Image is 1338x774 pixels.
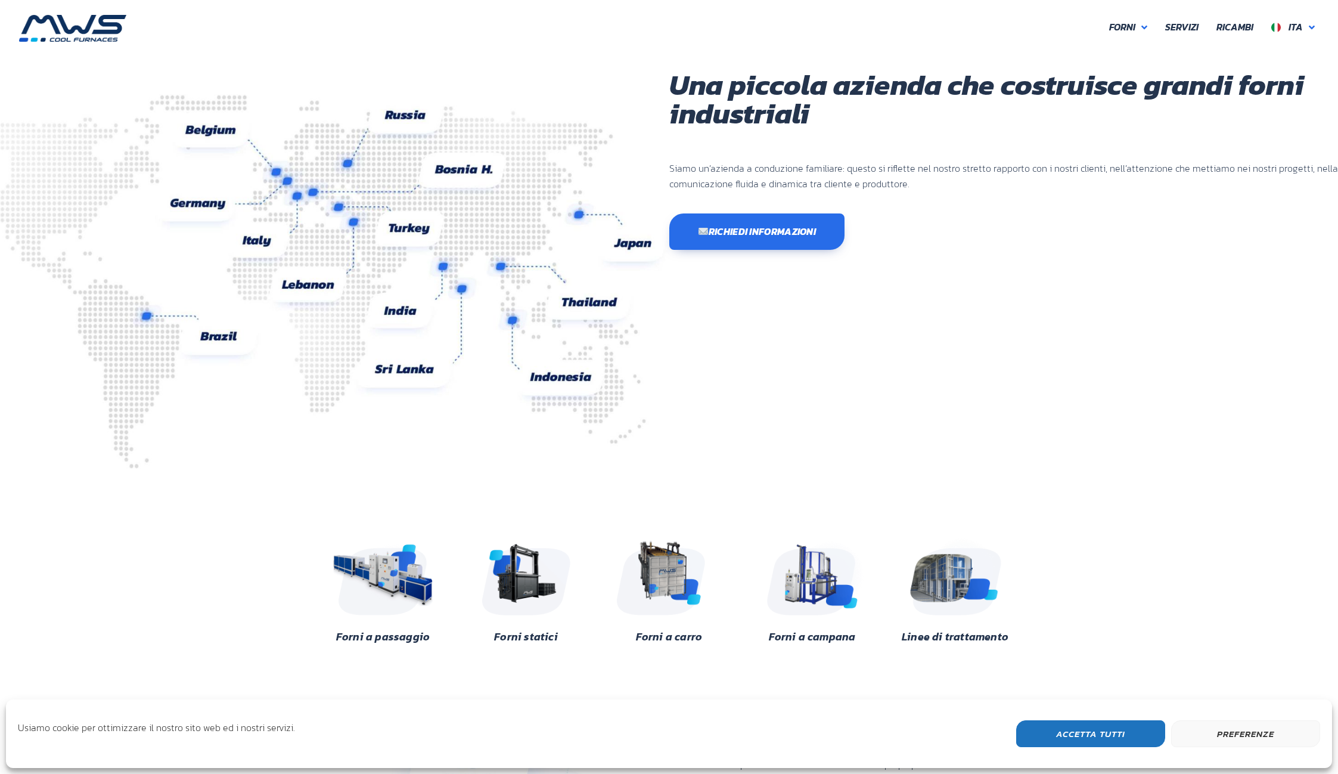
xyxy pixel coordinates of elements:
[494,629,558,645] a: Forni statici
[1171,720,1320,747] button: Preferenze
[19,15,126,42] img: MWS s.r.l.
[669,213,845,250] a: ✉️Richiedi informazioni
[336,629,430,645] a: Forni a passaggio
[1016,720,1165,747] button: Accetta Tutti
[1156,15,1207,40] a: Servizi
[1207,15,1262,40] a: Ricambi
[769,629,856,645] a: Forni a campana
[636,629,703,645] a: Forni a carro
[699,227,708,236] img: ✉️
[1262,15,1324,40] a: Ita
[1109,20,1135,35] span: Forni
[1165,20,1199,35] span: Servizi
[698,227,817,236] span: Richiedi informazioni
[902,629,1008,645] a: Linee di trattamento
[18,720,295,744] div: Usiamo cookie per ottimizzare il nostro sito web ed i nostri servizi.
[1100,15,1156,40] a: Forni
[1289,20,1303,34] span: Ita
[1216,20,1253,35] span: Ricambi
